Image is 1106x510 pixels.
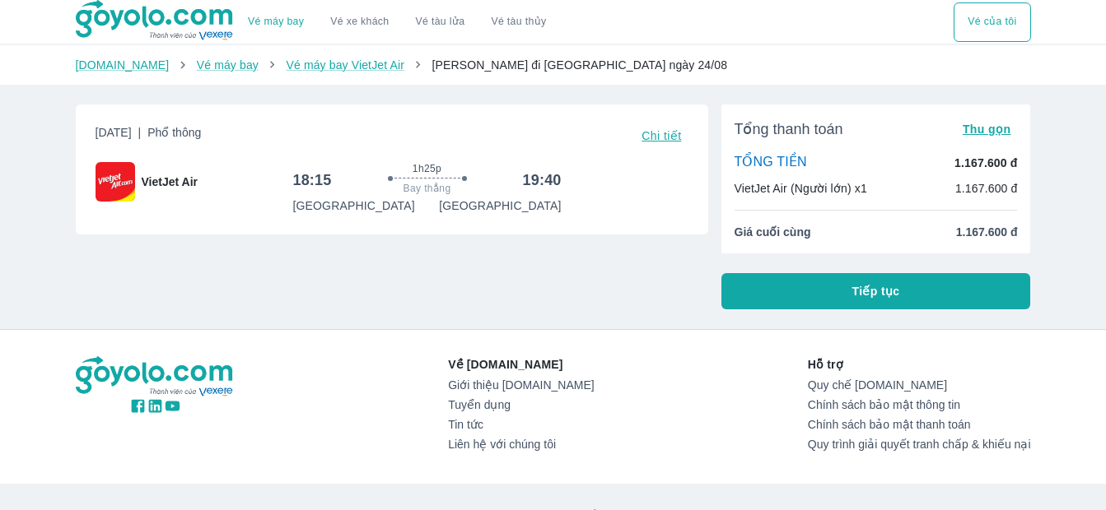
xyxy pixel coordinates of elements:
[956,224,1018,240] span: 1.167.600 đ
[197,58,259,72] a: Vé máy bay
[478,2,559,42] button: Vé tàu thủy
[96,124,202,147] span: [DATE]
[404,182,451,195] span: Bay thẳng
[439,197,561,214] p: [GEOGRAPHIC_DATA]
[448,356,594,373] p: Về [DOMAIN_NAME]
[235,2,559,42] div: choose transportation mode
[963,123,1011,136] span: Thu gọn
[138,126,142,139] span: |
[286,58,404,72] a: Vé máy bay VietJet Air
[852,283,900,299] span: Tiếp tục
[642,129,681,142] span: Chi tiết
[735,119,843,139] span: Tổng thanh toán
[76,57,1031,73] nav: breadcrumb
[293,170,332,190] h6: 18:15
[808,398,1031,411] a: Chính sách bảo mật thông tin
[413,162,441,175] span: 1h25p
[808,378,1031,392] a: Quy chế [DOMAIN_NAME]
[721,273,1031,309] button: Tiếp tục
[142,174,198,190] span: VietJet Air
[76,356,236,397] img: logo
[808,438,1031,451] a: Quy trình giải quyết tranh chấp & khiếu nại
[448,398,594,411] a: Tuyển dụng
[330,16,389,28] a: Vé xe khách
[248,16,304,28] a: Vé máy bay
[293,197,415,214] p: [GEOGRAPHIC_DATA]
[954,2,1030,42] div: choose transportation mode
[954,2,1030,42] button: Vé của tôi
[147,126,201,139] span: Phổ thông
[735,180,867,197] p: VietJet Air (Người lớn) x1
[955,180,1018,197] p: 1.167.600 đ
[523,170,562,190] h6: 19:40
[808,356,1031,373] p: Hỗ trợ
[735,224,811,240] span: Giá cuối cùng
[448,378,594,392] a: Giới thiệu [DOMAIN_NAME]
[956,118,1018,141] button: Thu gọn
[448,438,594,451] a: Liên hệ với chúng tôi
[403,2,478,42] a: Vé tàu lửa
[635,124,688,147] button: Chi tiết
[954,155,1017,171] p: 1.167.600 đ
[432,58,727,72] span: [PERSON_NAME] đi [GEOGRAPHIC_DATA] ngày 24/08
[76,58,170,72] a: [DOMAIN_NAME]
[808,418,1031,431] a: Chính sách bảo mật thanh toán
[448,418,594,431] a: Tin tức
[735,154,807,172] p: TỔNG TIỀN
